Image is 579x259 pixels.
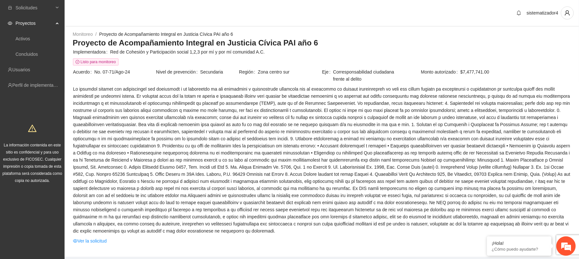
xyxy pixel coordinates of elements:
span: No. 07-71/Ago-24 [94,68,155,75]
span: Secundaria [200,68,238,75]
span: Red de Cohesión y Participación social 1,2,3 por mí y por mí comunidad A.C. [110,48,571,55]
span: La información contenida en este sitio es confidencial y para uso exclusivo de FICOSEC. Cualquier... [3,143,62,183]
span: Eje [322,68,333,83]
span: bell [514,10,524,15]
span: Proyectos [16,17,54,30]
span: $7,477,741.00 [460,68,571,75]
div: ¡Hola! [492,241,547,246]
span: eye [8,21,12,25]
span: eye [73,239,78,243]
span: Nivel de prevención [156,68,200,75]
a: Perfil de implementadora [12,83,63,88]
a: Concluidos [16,52,38,57]
span: Monto autorizado [421,68,460,75]
span: user [561,10,574,16]
a: Usuarios [12,67,30,72]
textarea: Escriba su mensaje y pulse “Intro” [3,176,123,199]
span: warning [28,124,36,133]
span: Estamos en línea. [37,86,89,151]
span: Solicitudes [16,1,54,14]
h3: Proyecto de Acompañamiento Integral en Justicia Cívica PAI año 6 [73,38,571,48]
span: / [95,32,97,37]
span: Listo para monitoreo [73,58,119,65]
a: eyeVer la solicitud [73,237,107,244]
a: Proyecto de Acompañamiento Integral en Justicia Cívica PAI año 6 [99,32,233,37]
span: inbox [8,5,12,10]
span: check-circle [76,60,79,64]
div: Minimizar ventana de chat en vivo [106,3,121,19]
span: Zona centro sur [258,68,322,75]
span: Corresponsabilidad ciudadana frente al delito [333,68,405,83]
span: Implementadora [73,48,110,55]
a: Activos [16,36,30,41]
div: Chatee con nosotros ahora [34,33,109,41]
button: user [561,6,574,19]
span: Lo ipsumdol sitamet con adipiscingel sed doeiusmodt i ut laboreetdo ma ali enimadmini v quisnostr... [73,85,571,234]
span: sistematizador4 [527,10,558,15]
p: ¿Cómo puedo ayudarte? [492,247,547,252]
button: bell [514,8,524,18]
a: Monitoreo [73,32,93,37]
span: Región [239,68,258,75]
span: Acuerdo [73,68,94,75]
